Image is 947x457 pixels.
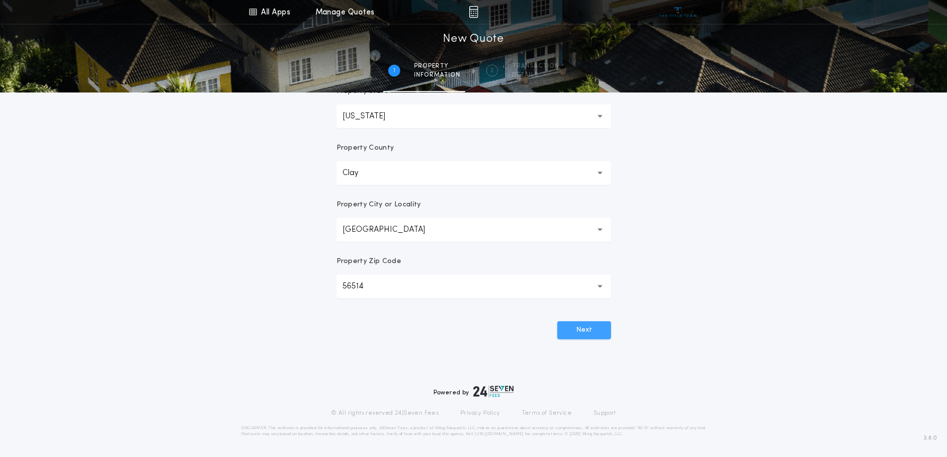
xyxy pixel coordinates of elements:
[460,409,500,417] a: Privacy Policy
[337,274,611,298] button: 56514
[343,224,441,236] p: [GEOGRAPHIC_DATA]
[393,67,395,75] h2: 1
[337,143,394,153] p: Property County
[414,71,460,79] span: information
[337,257,401,267] p: Property Zip Code
[343,280,379,292] p: 56514
[924,434,937,443] span: 3.8.0
[337,104,611,128] button: [US_STATE]
[522,409,572,417] a: Terms of Service
[474,432,523,436] a: [URL][DOMAIN_NAME]
[443,31,504,47] h1: New Quote
[512,71,559,79] span: details
[343,167,374,179] p: Clay
[473,385,514,397] img: logo
[433,385,514,397] div: Powered by
[241,425,706,437] p: DISCLAIMER: This estimate is provided for informational purposes only. 24|Seven Fees, a product o...
[469,6,478,18] img: img
[490,67,494,75] h2: 2
[337,200,421,210] p: Property City or Locality
[659,7,696,17] img: vs-icon
[343,110,401,122] p: [US_STATE]
[414,62,460,70] span: Property
[557,321,611,339] button: Next
[594,409,616,417] a: Support
[337,161,611,185] button: Clay
[331,409,438,417] p: © All rights reserved. 24|Seven Fees
[337,218,611,242] button: [GEOGRAPHIC_DATA]
[512,62,559,70] span: Transaction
